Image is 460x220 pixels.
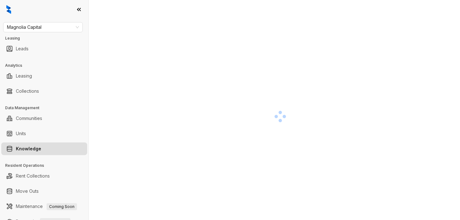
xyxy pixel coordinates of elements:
[5,63,88,68] h3: Analytics
[16,112,42,125] a: Communities
[6,5,11,14] img: logo
[16,185,39,198] a: Move Outs
[1,42,87,55] li: Leads
[5,105,88,111] h3: Data Management
[16,170,50,182] a: Rent Collections
[47,203,77,210] span: Coming Soon
[16,85,39,97] a: Collections
[16,142,41,155] a: Knowledge
[1,200,87,213] li: Maintenance
[1,142,87,155] li: Knowledge
[1,127,87,140] li: Units
[1,70,87,82] li: Leasing
[5,163,88,168] h3: Resident Operations
[16,127,26,140] a: Units
[1,170,87,182] li: Rent Collections
[1,112,87,125] li: Communities
[16,42,29,55] a: Leads
[5,35,88,41] h3: Leasing
[1,85,87,97] li: Collections
[16,70,32,82] a: Leasing
[7,22,79,32] span: Magnolia Capital
[1,185,87,198] li: Move Outs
